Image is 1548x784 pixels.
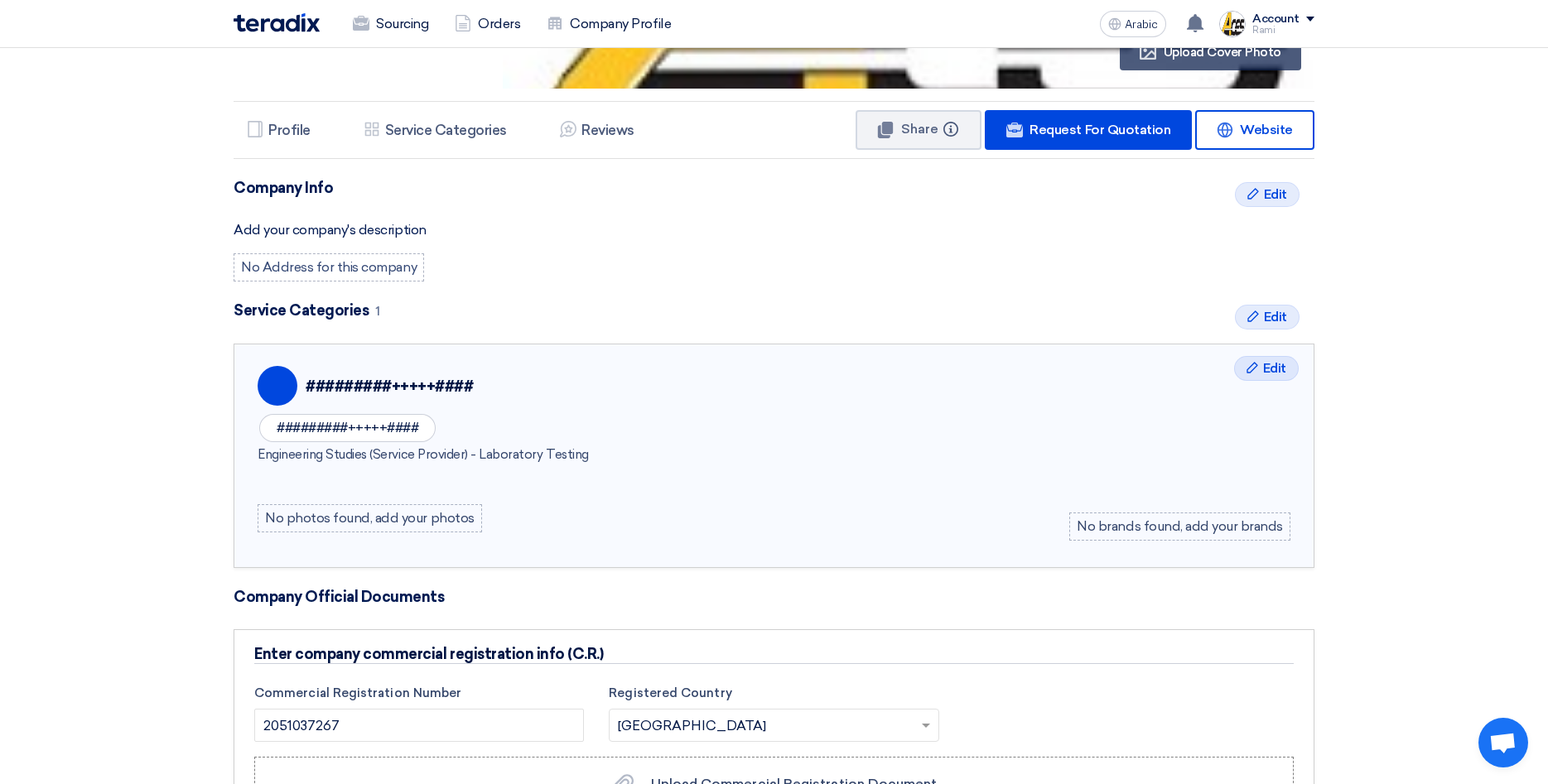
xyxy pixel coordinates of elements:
[234,13,320,32] img: Teradix logo
[1478,718,1528,767] div: Open chat
[234,253,424,281] div: No Address for this company
[609,684,938,703] label: Registered Country
[1263,358,1286,378] span: Edit
[533,6,684,42] a: Company Profile
[901,121,938,137] span: Share
[1125,19,1158,31] span: Arabic
[1195,110,1314,150] a: Website
[234,301,1314,320] h4: Service Categories
[254,709,584,742] input: Enter Commercial Registration Number
[254,645,1294,664] h4: Enter company commercial registration info (C.R.)
[1219,11,1246,37] img: ACES_logo_1757576794782.jpg
[581,122,634,138] h5: Reviews
[340,6,441,42] a: Sourcing
[1264,307,1287,327] span: Edit
[1100,11,1166,37] button: Arabic
[385,122,507,138] h5: Service Categories
[259,414,436,442] div: #########+++++####
[1264,185,1287,204] span: Edit
[1030,122,1170,137] span: Request For Quotation
[1069,512,1290,541] div: No brands found, add your brands
[268,122,311,138] h5: Profile
[306,376,473,398] div: #########+++++####
[1252,26,1314,35] div: Rami
[258,504,482,532] div: No photos found, add your photos
[258,445,1290,464] div: Engineering Studies (Service Provider) - Laboratory Testing
[441,6,533,42] a: Orders
[1164,45,1281,60] span: Upload Cover Photo
[985,110,1192,150] a: Request For Quotation
[856,110,981,150] button: Share
[234,588,1314,606] h4: Company Official Documents
[1252,12,1300,26] div: Account
[234,220,1314,240] div: Add your company's description
[254,684,584,703] label: Commercial Registration Number
[375,304,380,319] span: 1
[1240,122,1293,137] span: Website
[234,179,1314,197] h4: Company Info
